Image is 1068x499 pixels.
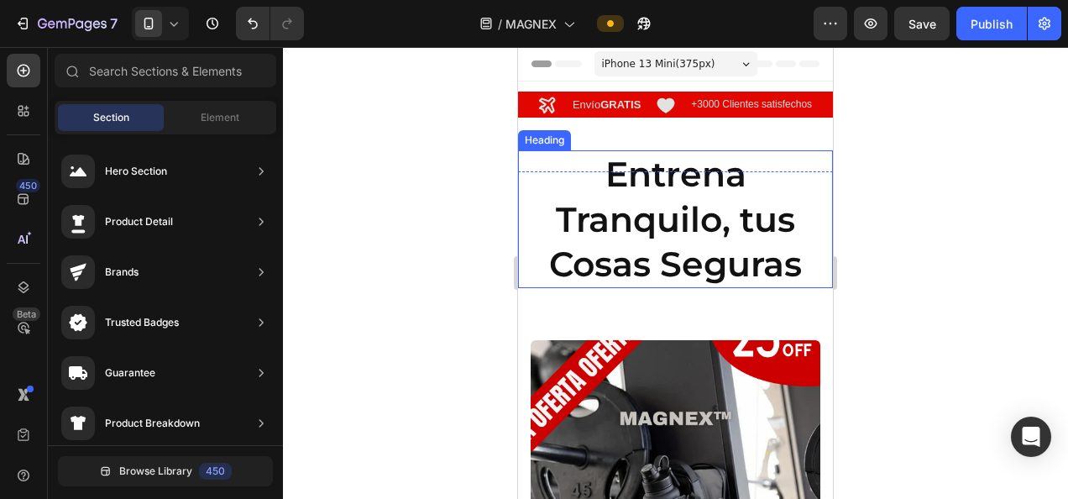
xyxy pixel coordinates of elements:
span: / [498,15,502,33]
button: Publish [956,7,1027,40]
span: Save [908,17,936,31]
span: Element [201,110,239,125]
button: 7 [7,7,125,40]
div: Open Intercom Messenger [1011,417,1051,457]
div: 450 [199,463,232,480]
span: Section [93,110,129,125]
div: Brands [105,264,139,281]
div: Guarantee [105,365,155,381]
p: 7 [110,13,118,34]
div: 450 [16,179,40,192]
div: Beta [13,307,40,321]
iframe: Design area [518,47,833,499]
div: Publish [971,15,1013,33]
div: Undo/Redo [236,7,304,40]
span: Browse Library [119,464,192,479]
div: Trusted Badges [105,314,179,331]
div: Product Detail [105,213,173,230]
input: Search Sections & Elements [55,54,276,87]
div: Product Breakdown [105,415,200,432]
button: Browse Library450 [58,456,273,486]
button: Save [894,7,950,40]
div: Hero Section [105,163,167,180]
span: MAGNEX [505,15,557,33]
